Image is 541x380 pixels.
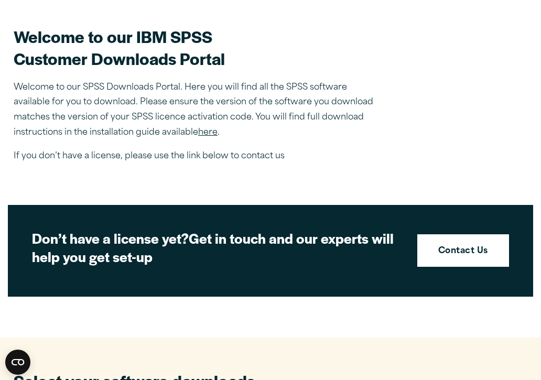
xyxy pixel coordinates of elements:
[5,350,30,375] button: Open CMP widget
[14,80,381,140] p: Welcome to our SPSS Downloads Portal. Here you will find all the SPSS software available for you ...
[14,149,381,164] p: If you don’t have a license, please use the link below to contact us
[32,229,399,266] h2: Get in touch and our experts will help you get set-up
[32,228,189,248] strong: Don’t have a license yet?
[198,128,218,137] a: here
[14,26,381,70] h2: Welcome to our IBM SPSS Customer Downloads Portal
[417,234,509,267] a: Contact Us
[438,245,488,258] strong: Contact Us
